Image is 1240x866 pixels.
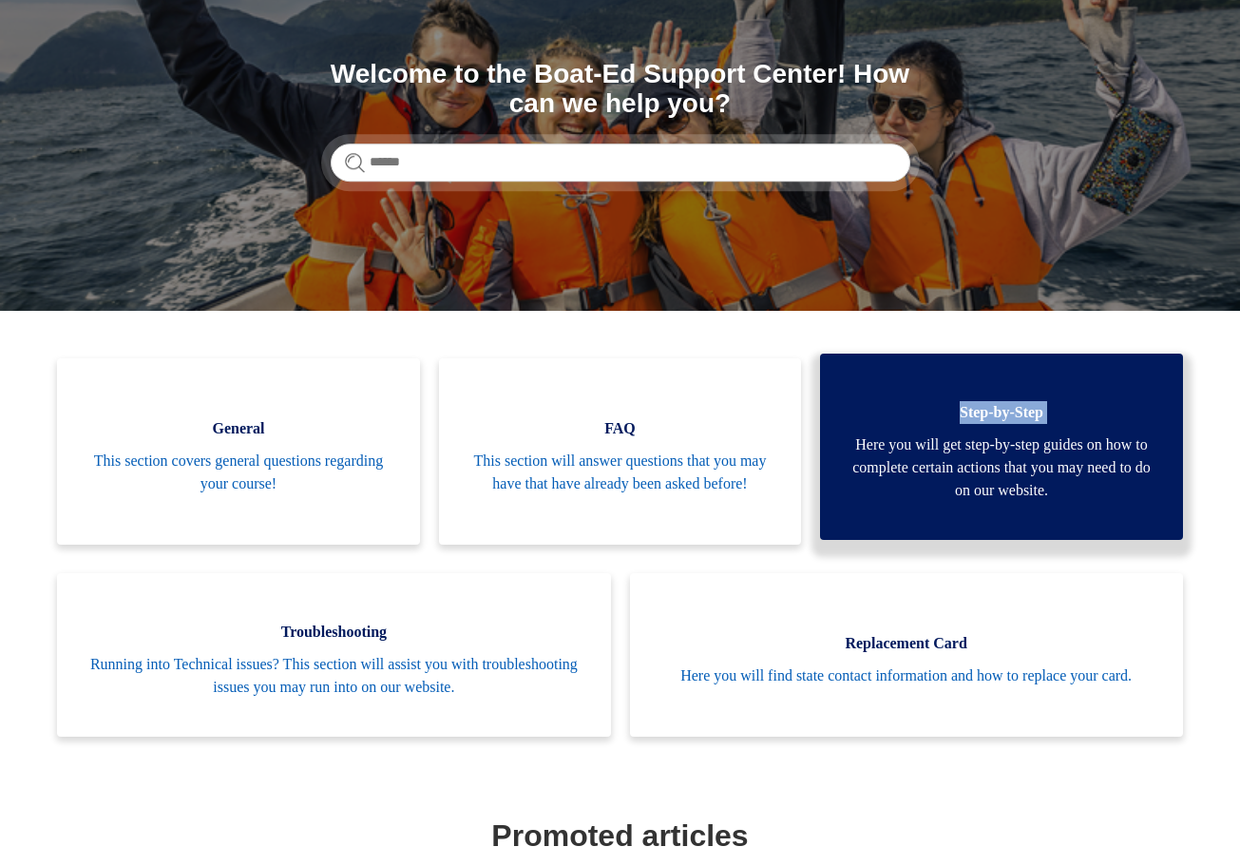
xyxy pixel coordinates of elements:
[62,813,1178,858] h1: Promoted articles
[658,664,1154,687] span: Here you will find state contact information and how to replace your card.
[630,573,1183,737] a: Replacement Card Here you will find state contact information and how to replace your card.
[467,450,773,495] span: This section will answer questions that you may have that have already been asked before!
[86,621,582,644] span: Troubleshooting
[86,653,582,699] span: Running into Technical issues? This section will assist you with troubleshooting issues you may r...
[849,433,1154,502] span: Here you will get step-by-step guides on how to complete certain actions that you may need to do ...
[820,354,1183,540] a: Step-by-Step Here you will get step-by-step guides on how to complete certain actions that you ma...
[86,450,391,495] span: This section covers general questions regarding your course!
[57,358,420,545] a: General This section covers general questions regarding your course!
[57,573,610,737] a: Troubleshooting Running into Technical issues? This section will assist you with troubleshooting ...
[331,144,910,182] input: Search
[439,358,802,545] a: FAQ This section will answer questions that you may have that have already been asked before!
[467,417,773,440] span: FAQ
[658,632,1154,655] span: Replacement Card
[86,417,391,440] span: General
[849,401,1154,424] span: Step-by-Step
[331,60,910,119] h1: Welcome to the Boat-Ed Support Center! How can we help you?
